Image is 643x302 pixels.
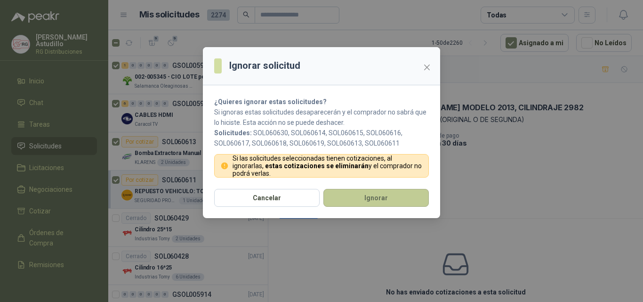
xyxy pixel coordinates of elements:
button: Cancelar [214,189,320,207]
h3: Ignorar solicitud [229,58,300,73]
strong: estas cotizaciones se eliminarán [265,162,369,170]
strong: ¿Quieres ignorar estas solicitudes? [214,98,327,106]
span: close [423,64,431,71]
p: SOL060630, SOL060614, SOL060615, SOL060616, SOL060617, SOL060618, SOL060619, SOL060613, SOL060611 [214,128,429,148]
button: Close [419,60,434,75]
button: Ignorar [323,189,429,207]
p: Si ignoras estas solicitudes desaparecerán y el comprador no sabrá que lo hiciste. Esta acción no... [214,107,429,128]
b: Solicitudes: [214,129,252,137]
p: Si las solicitudes seleccionadas tienen cotizaciones, al ignorarlas, y el comprador no podrá verlas. [233,155,423,177]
